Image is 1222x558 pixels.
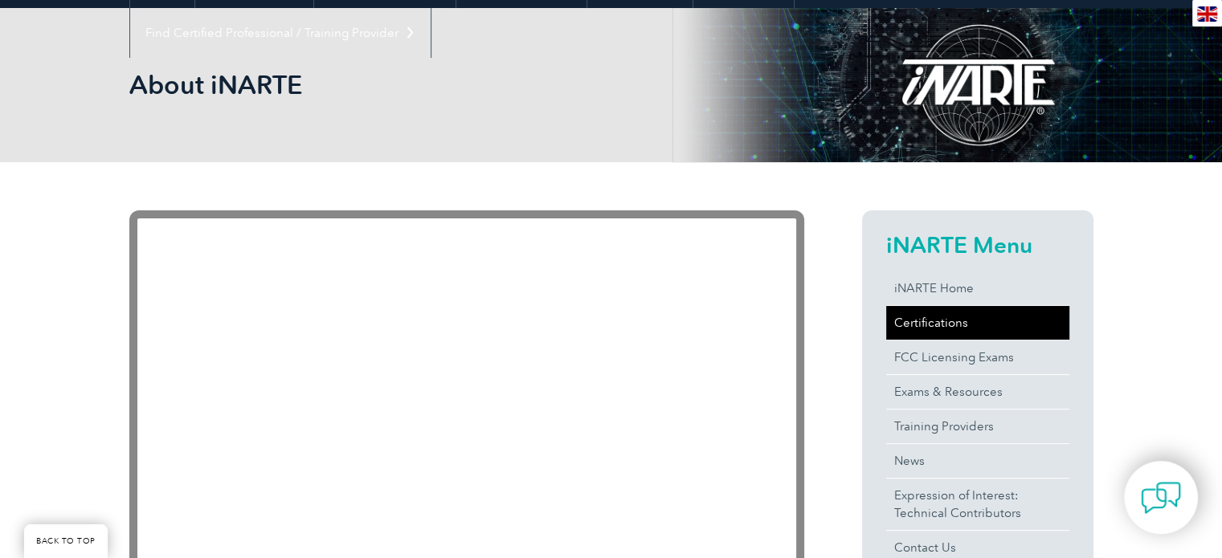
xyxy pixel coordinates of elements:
[1141,478,1181,518] img: contact-chat.png
[886,375,1069,409] a: Exams & Resources
[886,232,1069,258] h2: iNARTE Menu
[1197,6,1217,22] img: en
[129,72,804,98] h2: About iNARTE
[886,271,1069,305] a: iNARTE Home
[130,8,431,58] a: Find Certified Professional / Training Provider
[886,444,1069,478] a: News
[886,479,1069,530] a: Expression of Interest:Technical Contributors
[886,409,1069,443] a: Training Providers
[886,306,1069,340] a: Certifications
[886,340,1069,374] a: FCC Licensing Exams
[24,524,108,558] a: BACK TO TOP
